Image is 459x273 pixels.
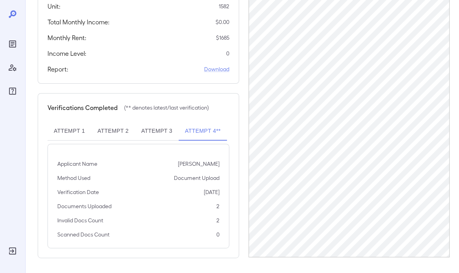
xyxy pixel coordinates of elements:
p: 2 [216,216,219,224]
p: Applicant Name [57,160,97,168]
p: Verification Date [57,188,99,196]
button: Attempt 4** [179,122,227,141]
h5: Monthly Rent: [48,33,86,42]
h5: Unit: [48,2,60,11]
p: Document Upload [174,174,219,182]
div: Manage Users [6,61,19,74]
button: Attempt 2 [91,122,135,141]
p: 1582 [219,2,229,10]
button: Attempt 3 [135,122,179,141]
p: 2 [216,202,219,210]
div: Reports [6,38,19,50]
p: Documents Uploaded [57,202,112,210]
h5: Total Monthly Income: [48,17,110,27]
p: (** denotes latest/last verification) [124,104,209,112]
p: [PERSON_NAME] [178,160,219,168]
p: 0 [216,231,219,238]
p: 0 [226,49,229,57]
p: Method Used [57,174,90,182]
p: Invalid Docs Count [57,216,103,224]
p: $ 1685 [216,34,229,42]
p: Scanned Docs Count [57,231,110,238]
h5: Verifications Completed [48,103,118,112]
a: Download [204,65,229,73]
div: Log Out [6,245,19,257]
div: FAQ [6,85,19,97]
p: $ 0.00 [216,18,229,26]
h5: Report: [48,64,68,74]
p: [DATE] [204,188,219,196]
button: Attempt 1 [48,122,91,141]
h5: Income Level: [48,49,86,58]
